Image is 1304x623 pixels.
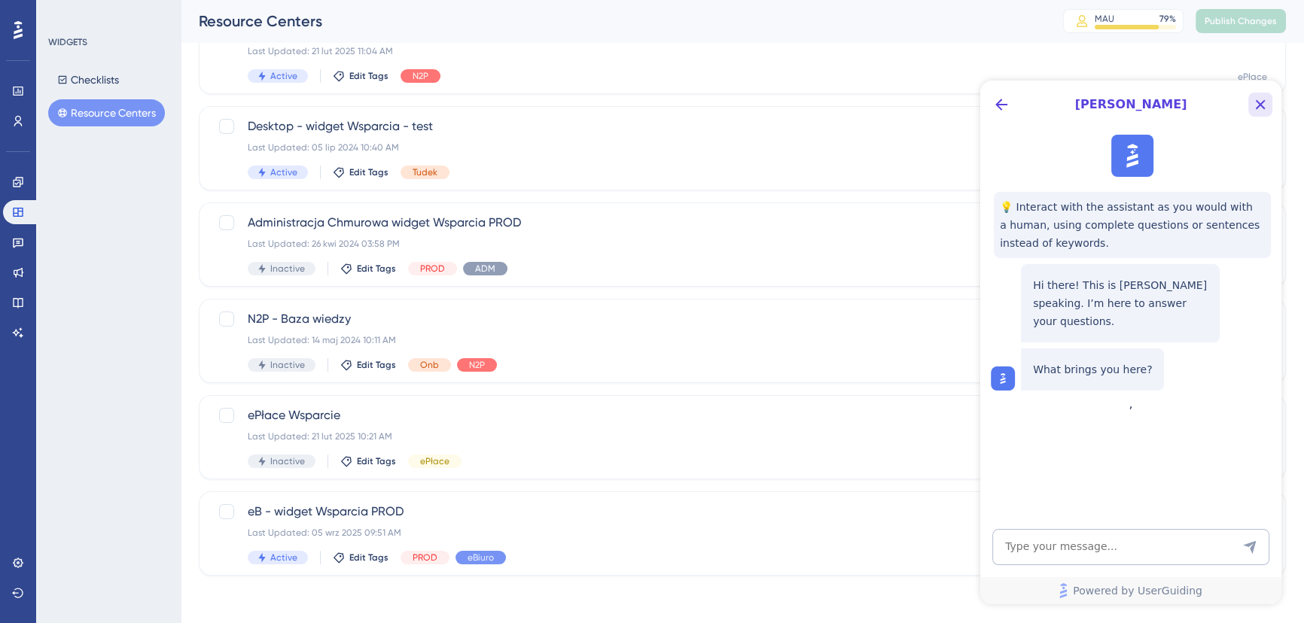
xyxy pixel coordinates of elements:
[420,359,439,371] span: Onb
[248,238,1117,250] div: Last Updated: 26 kwi 2024 03:58 PM
[340,263,396,275] button: Edit Tags
[357,455,396,467] span: Edit Tags
[248,430,1117,442] div: Last Updated: 21 lut 2025 10:21 AM
[270,455,305,467] span: Inactive
[340,455,396,467] button: Edit Tags
[248,334,1117,346] div: Last Updated: 14 maj 2024 10:11 AM
[1095,13,1114,25] div: MAU
[1196,9,1286,33] button: Publish Changes
[1159,13,1176,25] div: 79 %
[475,263,495,275] span: ADM
[349,166,388,178] span: Edit Tags
[349,70,388,82] span: Edit Tags
[248,406,1117,424] span: ePłace Wsparcie
[349,552,388,564] span: Edit Tags
[333,166,388,178] button: Edit Tags
[413,70,428,82] span: N2P
[413,552,437,564] span: PROD
[1205,15,1277,27] span: Publish Changes
[357,263,396,275] span: Edit Tags
[248,117,1117,135] span: Desktop - widget Wsparcia - test
[980,81,1281,604] iframe: UserGuiding AI Assistant
[270,552,297,564] span: Active
[248,527,1117,539] div: Last Updated: 05 wrz 2025 09:51 AM
[270,359,305,371] span: Inactive
[468,552,494,564] span: eBiuro
[248,503,1117,521] span: eB - widget Wsparcia PROD
[420,455,449,467] span: ePłace
[340,359,396,371] button: Edit Tags
[248,45,1117,57] div: Last Updated: 21 lut 2025 11:04 AM
[248,214,1117,232] span: Administracja Chmurowa widget Wsparcia PROD
[248,310,1117,328] span: N2P - Baza wiedzy
[270,263,305,275] span: Inactive
[333,70,388,82] button: Edit Tags
[248,141,1117,153] div: Last Updated: 05 lip 2024 10:40 AM
[333,552,388,564] button: Edit Tags
[420,263,445,275] span: PROD
[1238,71,1267,83] div: ePłace
[270,70,297,82] span: Active
[413,166,437,178] span: Tudek
[469,359,485,371] span: N2P
[357,359,396,371] span: Edit Tags
[270,166,297,178] span: Active
[199,11,1025,32] div: Resource Centers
